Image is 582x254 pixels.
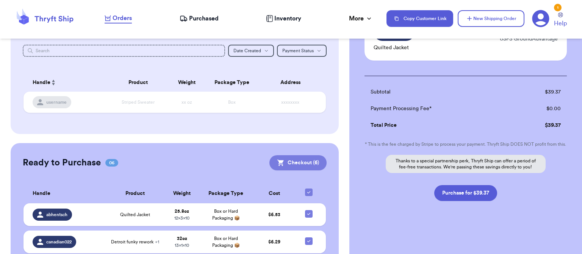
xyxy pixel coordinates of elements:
button: Purchase for $39.37 [434,185,497,201]
span: Box [228,100,236,104]
td: $ 39.37 [511,84,567,100]
strong: 25.8 oz [175,209,189,213]
span: abhentsch [46,212,67,218]
td: Subtotal [365,84,511,100]
a: Inventory [266,14,301,23]
span: xx oz [181,100,192,104]
div: 1 [554,4,562,11]
strong: 32 oz [177,236,187,241]
h2: Ready to Purchase [23,157,101,169]
a: Orders [105,14,132,23]
th: Product [108,73,169,92]
span: canadian022 [46,239,72,245]
th: Package Type [205,73,260,92]
span: Quilted Jacket [120,212,150,218]
button: Sort ascending [50,78,56,87]
span: Date Created [233,48,261,53]
th: Product [106,184,164,203]
span: $ 6.53 [268,212,280,217]
button: New Shipping Order [458,10,524,27]
span: Help [554,19,567,28]
span: xxxxxxxx [281,100,299,104]
button: Checkout (6) [269,155,327,170]
span: Handle [33,190,50,198]
input: Search [23,45,225,57]
span: 13 x 1 x 10 [175,243,189,248]
button: Date Created [228,45,274,57]
th: Package Type [200,184,253,203]
td: Total Price [365,117,511,134]
span: Orders [113,14,132,23]
p: Thanks to a special partnership perk, Thryft Ship can offer a period of fee-free transactions. We... [386,155,546,173]
span: Purchased [189,14,219,23]
p: * This is the fee charged by Stripe to process your payment. Thryft Ship DOES NOT profit from this. [365,141,567,147]
button: Copy Customer Link [386,10,453,27]
span: 06 [105,159,118,167]
button: Payment Status [277,45,327,57]
span: Striped Sweater [122,100,155,104]
a: Purchased [180,14,219,23]
span: Inventory [274,14,301,23]
span: Box or Hard Packaging 📦 [212,209,240,220]
span: Payment Status [282,48,314,53]
p: USPS GroundAdvantage [500,35,558,43]
span: + 1 [155,240,159,244]
td: $ 39.37 [511,117,567,134]
a: 1 [532,10,549,27]
span: username [46,99,67,105]
td: $ 0.00 [511,100,567,117]
span: Box or Hard Packaging 📦 [212,236,240,248]
th: Cost [252,184,296,203]
th: Address [259,73,326,92]
th: Weight [164,184,200,203]
span: 12 x 3 x 10 [174,216,189,220]
span: Detroit funky rework [111,239,159,245]
th: Weight [169,73,205,92]
div: More [349,14,373,23]
td: Payment Processing Fee* [365,100,511,117]
p: Quilted Jacket [374,44,415,51]
span: $ 6.29 [268,240,280,244]
span: Handle [33,79,50,87]
a: Help [554,12,567,28]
